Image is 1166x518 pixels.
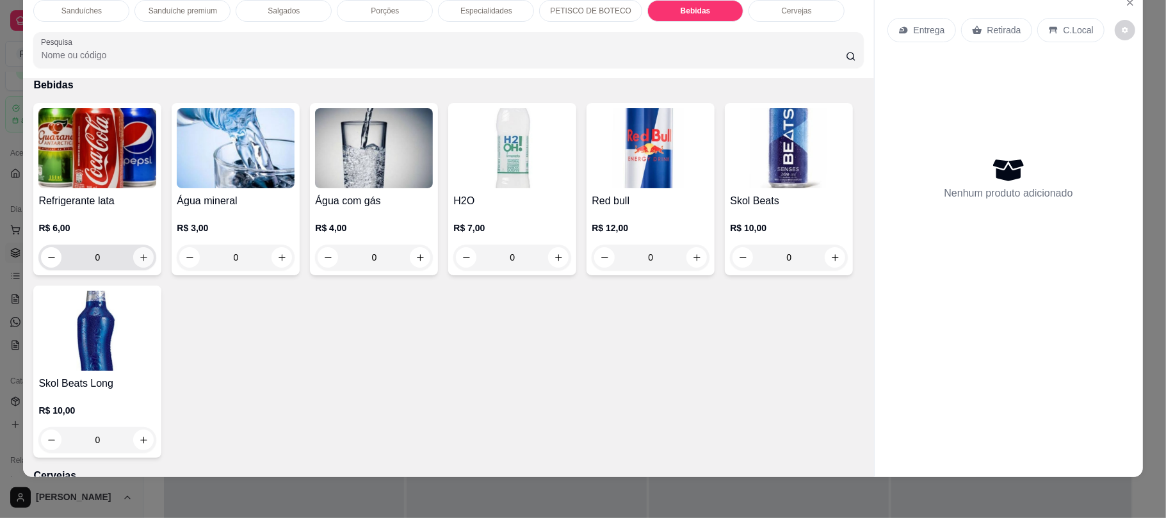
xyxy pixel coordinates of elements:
[825,247,845,268] button: increase-product-quantity
[41,49,845,61] input: Pesquisa
[38,193,156,209] h4: Refrigerante lata
[61,6,102,16] p: Sanduíches
[592,108,709,188] img: product-image
[33,468,863,483] p: Cervejas
[315,193,433,209] h4: Água com gás
[41,36,77,47] label: Pesquisa
[38,404,156,417] p: R$ 10,00
[592,222,709,234] p: R$ 12,00
[268,6,300,16] p: Salgados
[944,186,1073,201] p: Nenhum produto adicionado
[781,6,811,16] p: Cervejas
[456,247,476,268] button: decrease-product-quantity
[592,193,709,209] h4: Red bull
[686,247,707,268] button: increase-product-quantity
[41,430,61,450] button: decrease-product-quantity
[177,193,295,209] h4: Água mineral
[410,247,430,268] button: increase-product-quantity
[133,430,154,450] button: increase-product-quantity
[318,247,338,268] button: decrease-product-quantity
[177,222,295,234] p: R$ 3,00
[914,24,945,36] p: Entrega
[730,193,848,209] h4: Skol Beats
[271,247,292,268] button: increase-product-quantity
[987,24,1021,36] p: Retirada
[730,108,848,188] img: product-image
[594,247,615,268] button: decrease-product-quantity
[149,6,217,16] p: Sanduíche premium
[179,247,200,268] button: decrease-product-quantity
[315,108,433,188] img: product-image
[460,6,512,16] p: Especialidades
[38,108,156,188] img: product-image
[550,6,631,16] p: PETISCO DE BOTECO
[133,247,154,268] button: increase-product-quantity
[371,6,399,16] p: Porções
[1115,20,1135,40] button: decrease-product-quantity
[177,108,295,188] img: product-image
[681,6,711,16] p: Bebidas
[733,247,753,268] button: decrease-product-quantity
[453,193,571,209] h4: H2O
[38,376,156,391] h4: Skol Beats Long
[453,222,571,234] p: R$ 7,00
[33,77,863,93] p: Bebidas
[1064,24,1094,36] p: C.Local
[548,247,569,268] button: increase-product-quantity
[453,108,571,188] img: product-image
[38,291,156,371] img: product-image
[315,222,433,234] p: R$ 4,00
[41,247,61,268] button: decrease-product-quantity
[38,222,156,234] p: R$ 6,00
[730,222,848,234] p: R$ 10,00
